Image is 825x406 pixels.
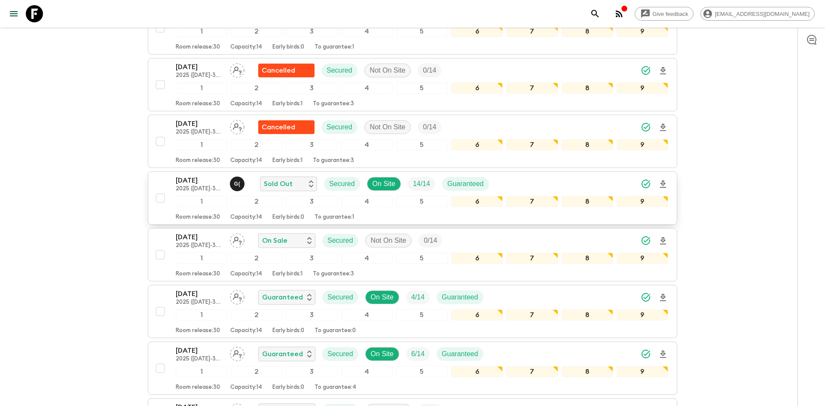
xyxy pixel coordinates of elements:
button: [DATE]2025 ([DATE]-30 April with Phuket)Pooky (Thanaphan) KerdyooGuaranteedSecuredOn SiteTrip Fil... [148,1,677,55]
div: 3 [286,196,337,207]
svg: Synced Successfully [641,65,651,76]
p: Secured [329,179,355,189]
p: Early birds: 0 [272,44,304,51]
p: Early birds: 0 [272,327,304,334]
span: Give feedback [648,11,693,17]
p: 2025 ([DATE]-30 April with Phuket) [176,242,223,249]
span: Assign pack leader [230,122,244,129]
p: Sold Out [264,179,293,189]
div: 1 [176,139,227,150]
div: 1 [176,366,227,377]
div: Not On Site [364,120,411,134]
button: [DATE]2025 ([DATE]-30 April with Phuket)Assign pack leaderOn SaleSecuredNot On SiteTrip Fill12345... [148,228,677,281]
div: 7 [506,196,558,207]
div: 7 [506,366,558,377]
p: Guaranteed [447,179,484,189]
p: Not On Site [370,65,406,76]
p: Room release: 30 [176,214,220,221]
p: Room release: 30 [176,327,220,334]
div: Trip Fill [418,120,441,134]
svg: Download Onboarding [658,122,668,133]
div: On Site [367,177,401,191]
div: 2 [231,366,282,377]
div: 1 [176,253,227,264]
div: 2 [231,139,282,150]
p: Capacity: 14 [230,384,262,391]
p: Room release: 30 [176,271,220,278]
p: 4 / 14 [411,292,425,302]
div: 8 [562,82,613,94]
div: 3 [286,82,337,94]
div: Trip Fill [418,64,441,77]
button: [DATE]2025 ([DATE]-30 April with Phuket)Assign pack leaderFlash Pack cancellationSecuredNot On Si... [148,115,677,168]
div: 7 [506,82,558,94]
div: 5 [396,253,448,264]
p: Capacity: 14 [230,327,262,334]
svg: Download Onboarding [658,66,668,76]
div: Trip Fill [419,234,442,247]
p: Guaranteed [262,349,303,359]
p: G ( [234,180,241,187]
div: 2 [231,253,282,264]
div: 2 [231,26,282,37]
svg: Download Onboarding [658,179,668,189]
svg: Download Onboarding [658,293,668,303]
div: 4 [341,309,393,321]
p: Room release: 30 [176,384,220,391]
span: Assign pack leader [230,293,244,299]
p: On Site [371,349,394,359]
div: Secured [324,177,360,191]
div: 5 [396,82,448,94]
button: search adventures [587,5,604,22]
p: Cancelled [262,65,295,76]
div: 6 [451,139,503,150]
p: 0 / 14 [424,235,437,246]
div: 7 [506,253,558,264]
p: On Sale [262,235,287,246]
p: 6 / 14 [411,349,425,359]
svg: Synced Successfully [641,349,651,359]
div: Secured [321,64,357,77]
div: Trip Fill [406,290,430,304]
p: 0 / 14 [423,122,436,132]
p: To guarantee: 4 [315,384,356,391]
span: [EMAIL_ADDRESS][DOMAIN_NAME] [710,11,814,17]
div: Flash Pack cancellation [258,120,315,134]
div: 4 [341,26,393,37]
p: 2025 ([DATE]-30 April with Phuket) [176,186,223,192]
p: Not On Site [371,235,406,246]
p: 2025 ([DATE]-30 April with Phuket) [176,299,223,306]
p: 2025 ([DATE]-30 April with Phuket) [176,356,223,363]
p: Secured [327,349,353,359]
button: G( [230,177,246,191]
p: Early birds: 1 [272,101,302,107]
p: 14 / 14 [413,179,430,189]
p: Not On Site [370,122,406,132]
span: Gong (Anon) Ratanaphaisal [230,179,246,186]
div: 6 [451,309,503,321]
p: Room release: 30 [176,101,220,107]
div: 6 [451,26,503,37]
div: 4 [341,82,393,94]
div: 6 [451,366,503,377]
p: To guarantee: 3 [313,101,354,107]
div: 8 [562,196,613,207]
div: Not On Site [365,234,412,247]
div: 8 [562,253,613,264]
button: [DATE]2025 ([DATE]-30 April with Phuket)Assign pack leaderGuaranteedSecuredOn SiteTrip FillGuaran... [148,285,677,338]
div: Secured [322,347,358,361]
div: On Site [365,290,399,304]
span: Assign pack leader [230,349,244,356]
button: [DATE]2025 ([DATE]-30 April with Phuket)Gong (Anon) RatanaphaisalSold OutSecuredOn SiteTrip FillG... [148,171,677,225]
div: 6 [451,82,503,94]
div: Flash Pack cancellation [258,64,315,77]
div: 9 [617,366,668,377]
p: 2025 ([DATE]-30 April with Phuket) [176,129,223,136]
svg: Synced Successfully [641,292,651,302]
button: [DATE]2025 ([DATE]-30 April with Phuket)Assign pack leaderFlash Pack cancellationSecuredNot On Si... [148,58,677,111]
button: menu [5,5,22,22]
div: 8 [562,139,613,150]
div: 1 [176,196,227,207]
div: 1 [176,82,227,94]
svg: Download Onboarding [658,349,668,360]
